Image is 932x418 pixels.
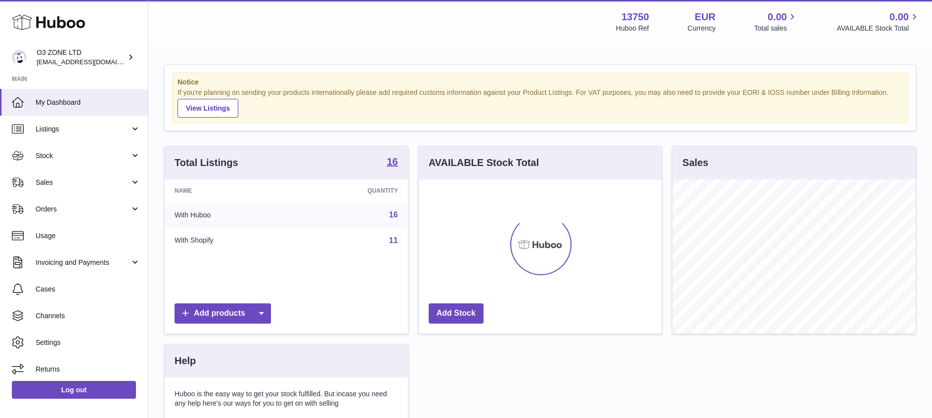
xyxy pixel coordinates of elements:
[36,365,140,374] span: Returns
[36,125,130,134] span: Listings
[37,48,126,67] div: O3 ZONE LTD
[837,10,920,33] a: 0.00 AVAILABLE Stock Total
[837,24,920,33] span: AVAILABLE Stock Total
[36,231,140,241] span: Usage
[36,285,140,294] span: Cases
[36,98,140,107] span: My Dashboard
[387,157,398,168] a: 16
[36,205,130,214] span: Orders
[175,389,398,408] p: Huboo is the easy way to get your stock fulfilled. But incase you need any help here's our ways f...
[36,338,140,347] span: Settings
[175,156,238,169] h3: Total Listings
[175,354,196,368] h3: Help
[296,179,408,202] th: Quantity
[36,178,130,187] span: Sales
[688,24,716,33] div: Currency
[616,24,649,33] div: Huboo Ref
[165,202,296,228] td: With Huboo
[178,78,903,87] strong: Notice
[36,151,130,161] span: Stock
[165,179,296,202] th: Name
[754,24,798,33] span: Total sales
[768,10,787,24] span: 0.00
[754,10,798,33] a: 0.00 Total sales
[178,88,903,118] div: If you're planning on sending your products internationally please add required customs informati...
[889,10,909,24] span: 0.00
[429,156,539,169] h3: AVAILABLE Stock Total
[175,303,271,324] a: Add products
[12,381,136,399] a: Log out
[682,156,708,169] h3: Sales
[37,58,145,66] span: [EMAIL_ADDRESS][DOMAIN_NAME]
[389,236,398,245] a: 11
[695,10,715,24] strong: EUR
[12,50,27,65] img: internalAdmin-13750@internal.huboo.com
[387,157,398,167] strong: 16
[36,258,130,267] span: Invoicing and Payments
[429,303,484,324] a: Add Stock
[36,311,140,321] span: Channels
[165,228,296,253] td: With Shopify
[389,210,398,219] a: 16
[178,99,238,118] a: View Listings
[621,10,649,24] strong: 13750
